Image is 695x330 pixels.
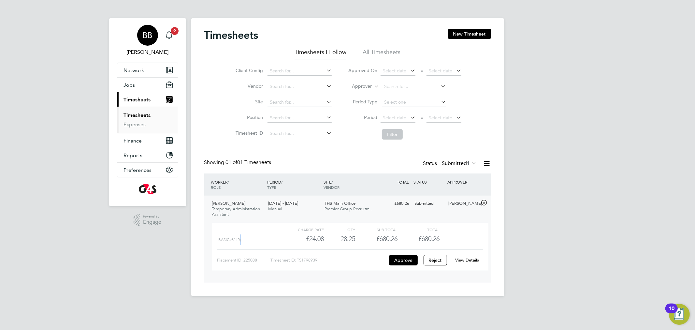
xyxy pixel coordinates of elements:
span: Premier Group Recruitm… [325,206,374,212]
input: Search for... [268,67,332,76]
span: Powered by [143,214,161,219]
div: 28.25 [324,233,355,244]
input: Select one [382,98,446,107]
span: [PERSON_NAME] [212,201,246,206]
div: SITE [322,176,378,193]
span: Engage [143,219,161,225]
div: [PERSON_NAME] [446,198,480,209]
button: Filter [382,129,403,140]
span: £680.26 [418,235,440,243]
a: BB[PERSON_NAME] [117,25,178,56]
span: BB [143,31,152,39]
button: Open Resource Center, 10 new notifications [669,304,690,325]
span: Beverley Brewins [117,48,178,56]
a: Expenses [124,121,146,127]
label: Submitted [442,160,477,167]
a: Go to home page [117,184,178,194]
span: Manual [268,206,282,212]
div: £24.08 [282,233,324,244]
span: 01 Timesheets [226,159,271,166]
div: £680.26 [378,198,412,209]
a: View Details [455,257,479,263]
span: Select date [429,68,452,74]
input: Search for... [268,98,332,107]
span: / [281,179,282,185]
li: All Timesheets [363,48,400,60]
h2: Timesheets [204,29,258,42]
div: Showing [204,159,273,166]
div: Status [423,159,478,168]
label: Client Config [234,67,263,73]
div: 10 [669,308,674,317]
li: Timesheets I Follow [295,48,346,60]
button: New Timesheet [448,29,491,39]
span: Jobs [124,82,135,88]
span: [DATE] - [DATE] [268,201,298,206]
span: Reports [124,152,143,158]
button: Preferences [117,163,178,177]
div: Timesheet ID: TS1798939 [270,255,387,265]
img: g4s-logo-retina.png [139,184,156,194]
span: 01 of [226,159,238,166]
div: Submitted [412,198,446,209]
a: 9 [163,25,176,46]
label: Timesheet ID [234,130,263,136]
span: / [331,179,333,185]
span: Network [124,67,144,73]
div: Sub Total [355,226,398,233]
span: Preferences [124,167,152,173]
div: WORKER [210,176,266,193]
span: Select date [383,68,406,74]
span: To [417,113,425,122]
input: Search for... [268,82,332,91]
span: VENDOR [324,185,340,190]
span: ROLE [211,185,221,190]
label: Vendor [234,83,263,89]
a: Timesheets [124,112,151,118]
label: Period [348,114,377,120]
span: TOTAL [397,179,409,185]
div: Charge rate [282,226,324,233]
label: Approved On [348,67,377,73]
input: Search for... [268,129,332,138]
span: Temporary Administration Assistant [212,206,260,217]
button: Network [117,63,178,77]
label: Period Type [348,99,377,105]
button: Jobs [117,78,178,92]
label: Position [234,114,263,120]
div: PERIOD [266,176,322,193]
button: Reports [117,148,178,162]
span: Finance [124,138,142,144]
div: £680.26 [355,233,398,244]
input: Search for... [268,113,332,123]
nav: Main navigation [109,18,186,206]
div: QTY [324,226,355,233]
span: Select date [429,115,452,121]
button: Reject [424,255,447,265]
span: TYPE [267,185,276,190]
div: STATUS [412,176,446,188]
span: THS Main Office [325,201,355,206]
span: To [417,66,425,75]
span: Timesheets [124,97,151,103]
span: Basic (£/HR) [219,237,241,242]
button: Finance [117,133,178,148]
span: / [228,179,229,185]
button: Timesheets [117,92,178,107]
div: APPROVER [446,176,480,188]
button: Approve [389,255,418,265]
span: 9 [171,27,179,35]
div: Total [398,226,440,233]
input: Search for... [382,82,446,91]
div: Placement ID: 225088 [217,255,270,265]
span: 1 [467,160,470,167]
label: Site [234,99,263,105]
a: Powered byEngage [134,214,161,226]
span: Select date [383,115,406,121]
label: Approver [342,83,372,90]
div: Timesheets [117,107,178,133]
